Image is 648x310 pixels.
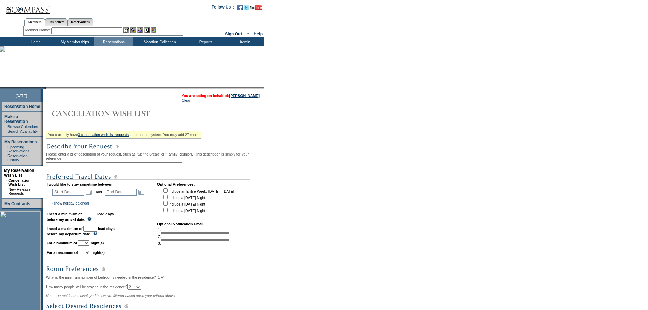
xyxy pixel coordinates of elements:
img: promoShadowLeftCorner.gif [44,87,46,89]
a: Reservation Home [4,104,40,109]
a: Browse Calendars [7,125,38,129]
td: · [6,129,7,133]
b: For a maximum of [47,250,78,255]
td: and [95,187,103,197]
b: » [5,178,7,182]
a: My Reservations [4,140,37,144]
a: Residences [45,18,68,26]
img: Reservations [144,27,150,33]
img: Impersonate [137,27,143,33]
a: Open the calendar popup. [137,188,145,196]
td: Admin [225,37,264,46]
img: View [130,27,136,33]
span: You are acting on behalf of: [182,94,260,98]
span: [DATE] [16,94,27,98]
img: Follow us on Twitter [244,5,249,10]
a: Sign Out [225,32,242,36]
a: Become our fan on Facebook [237,7,243,11]
td: 3. [158,240,229,246]
td: Home [15,37,54,46]
td: My Memberships [54,37,94,46]
a: Clear [182,98,190,102]
a: Search Availability [7,129,38,133]
a: Upcoming Reservations [7,145,29,153]
td: · [5,187,7,195]
td: · [6,145,7,153]
img: blank.gif [46,87,47,89]
td: Include an Entire Week, [DATE] - [DATE] Include a [DATE] Night Include a [DATE] Night Include a [... [162,187,234,217]
a: Reservation History [7,154,28,162]
img: questionMark_lightBlue.gif [87,217,92,221]
img: Become our fan on Facebook [237,5,243,10]
b: night(s) [90,241,104,245]
input: Date format: M/D/Y. Shortcut keys: [T] for Today. [UP] or [.] for Next Day. [DOWN] or [,] for Pre... [52,189,84,196]
a: My Contracts [4,201,30,206]
td: Vacation Collection [133,37,185,46]
td: Reservations [94,37,133,46]
a: Open the calendar popup. [85,188,93,196]
b: I need a minimum of [47,212,82,216]
a: Make a Reservation [4,114,28,124]
td: 1. [158,227,229,233]
td: Reports [185,37,225,46]
td: · [6,125,7,129]
a: Subscribe to our YouTube Channel [250,7,262,11]
a: Cancellation Wish List [8,178,30,186]
a: Reservations [68,18,93,26]
a: Help [254,32,263,36]
span: :: [247,32,249,36]
input: Date format: M/D/Y. Shortcut keys: [T] for Today. [UP] or [.] for Next Day. [DOWN] or [,] for Pre... [105,189,137,196]
b: I need a maximum of [47,227,82,231]
span: Note: the residences displayed below are filtered based upon your criteria above [46,294,175,298]
td: · [6,154,7,162]
a: Follow us on Twitter [244,7,249,11]
b: lead days before my arrival date. [47,212,114,222]
b: Optional Notification Email: [157,222,205,226]
a: [PERSON_NAME] [229,94,260,98]
img: b_calculator.gif [151,27,156,33]
a: My Reservation Wish List [4,168,34,178]
b: Optional Preferences: [157,182,195,186]
img: questionMark_lightBlue.gif [93,232,97,235]
b: For a minimum of [47,241,77,245]
a: 3 cancellation wish list requests [78,133,129,137]
div: Member Name: [25,27,51,33]
b: I would like to stay sometime between [47,182,112,186]
img: subTtlRoomPreferences.gif [46,265,250,273]
b: night(s) [92,250,105,255]
img: Subscribe to our YouTube Channel [250,5,262,10]
b: lead days before my departure date. [47,227,115,236]
img: b_edit.gif [123,27,129,33]
td: Follow Us :: [212,4,236,12]
img: Cancellation Wish List [46,107,182,120]
td: 2. [158,233,229,240]
div: You currently have stored in the system. You may add 27 more. [46,131,201,139]
a: Members [24,18,45,26]
a: (show holiday calendar) [52,201,91,205]
a: New Release Requests [8,187,30,195]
